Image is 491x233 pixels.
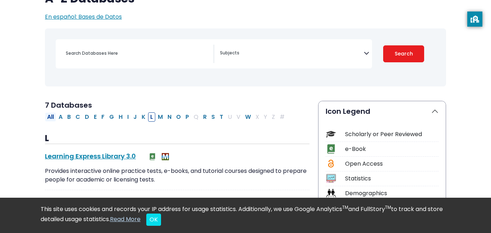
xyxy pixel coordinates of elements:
[83,112,91,122] button: Filter Results D
[45,28,446,86] nav: Search filters
[201,112,209,122] button: Filter Results R
[345,130,439,139] div: Scholarly or Peer Reviewed
[107,112,116,122] button: Filter Results G
[61,48,214,58] input: Search database by title or keyword
[383,45,424,62] button: Submit for Search Results
[73,112,82,122] button: Filter Results C
[45,152,136,161] a: Learning Express Library 3.0
[385,204,391,210] sup: TM
[345,145,439,153] div: e-Book
[326,159,335,169] img: Icon Open Access
[139,112,148,122] button: Filter Results K
[45,112,288,121] div: Alpha-list to filter by first letter of database name
[318,101,446,121] button: Icon Legend
[345,174,439,183] div: Statistics
[165,112,174,122] button: Filter Results N
[65,112,73,122] button: Filter Results B
[110,215,141,223] a: Read More
[217,112,225,122] button: Filter Results T
[183,112,191,122] button: Filter Results P
[174,112,183,122] button: Filter Results O
[345,189,439,198] div: Demographics
[467,12,482,27] button: privacy banner
[125,112,131,122] button: Filter Results I
[148,112,155,122] button: Filter Results L
[156,112,165,122] button: Filter Results M
[116,112,125,122] button: Filter Results H
[345,160,439,168] div: Open Access
[243,112,253,122] button: Filter Results W
[45,100,92,110] span: 7 Databases
[326,144,336,154] img: Icon e-Book
[326,188,336,198] img: Icon Demographics
[162,153,169,160] img: MeL (Michigan electronic Library)
[92,112,99,122] button: Filter Results E
[99,112,107,122] button: Filter Results F
[45,112,56,122] button: All
[146,214,161,226] button: Close
[56,112,65,122] button: Filter Results A
[45,133,309,144] h3: L
[149,153,156,160] img: e-Book
[41,205,450,226] div: This site uses cookies and records your IP address for usage statistics. Additionally, we use Goo...
[326,129,336,139] img: Icon Scholarly or Peer Reviewed
[326,174,336,183] img: Icon Statistics
[131,112,139,122] button: Filter Results J
[45,167,309,184] p: Provides interactive online practice tests, e-books, and tutorial courses designed to prepare peo...
[342,204,348,210] sup: TM
[45,13,122,21] a: En español: Bases de Datos
[220,51,364,57] textarea: Search
[209,112,217,122] button: Filter Results S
